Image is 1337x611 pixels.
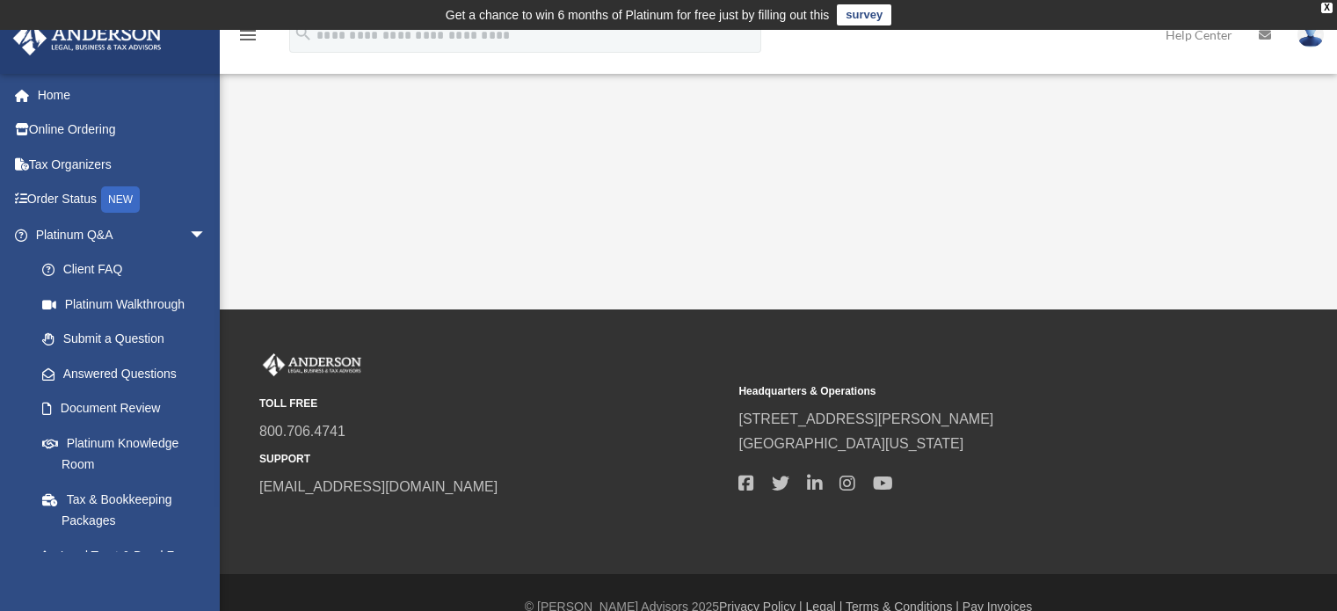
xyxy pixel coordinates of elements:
[189,217,224,253] span: arrow_drop_down
[259,395,726,413] small: TOLL FREE
[25,391,224,426] a: Document Review
[12,113,233,148] a: Online Ordering
[738,411,993,426] a: [STREET_ADDRESS][PERSON_NAME]
[101,186,140,213] div: NEW
[12,147,233,182] a: Tax Organizers
[259,479,498,494] a: [EMAIL_ADDRESS][DOMAIN_NAME]
[259,424,345,439] a: 800.706.4741
[259,353,365,376] img: Anderson Advisors Platinum Portal
[25,538,233,573] a: Land Trust & Deed Forum
[25,482,233,538] a: Tax & Bookkeeping Packages
[446,4,830,25] div: Get a chance to win 6 months of Platinum for free just by filling out this
[25,426,233,482] a: Platinum Knowledge Room
[237,25,258,46] i: menu
[259,450,726,469] small: SUPPORT
[12,77,233,113] a: Home
[837,4,891,25] a: survey
[8,21,167,55] img: Anderson Advisors Platinum Portal
[738,436,963,451] a: [GEOGRAPHIC_DATA][US_STATE]
[25,356,233,391] a: Answered Questions
[1297,22,1324,47] img: User Pic
[25,252,233,287] a: Client FAQ
[237,31,258,46] a: menu
[738,382,1205,401] small: Headquarters & Operations
[12,182,233,218] a: Order StatusNEW
[25,287,233,322] a: Platinum Walkthrough
[294,24,313,43] i: search
[1321,3,1333,13] div: close
[12,217,233,252] a: Platinum Q&Aarrow_drop_down
[25,322,233,357] a: Submit a Question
